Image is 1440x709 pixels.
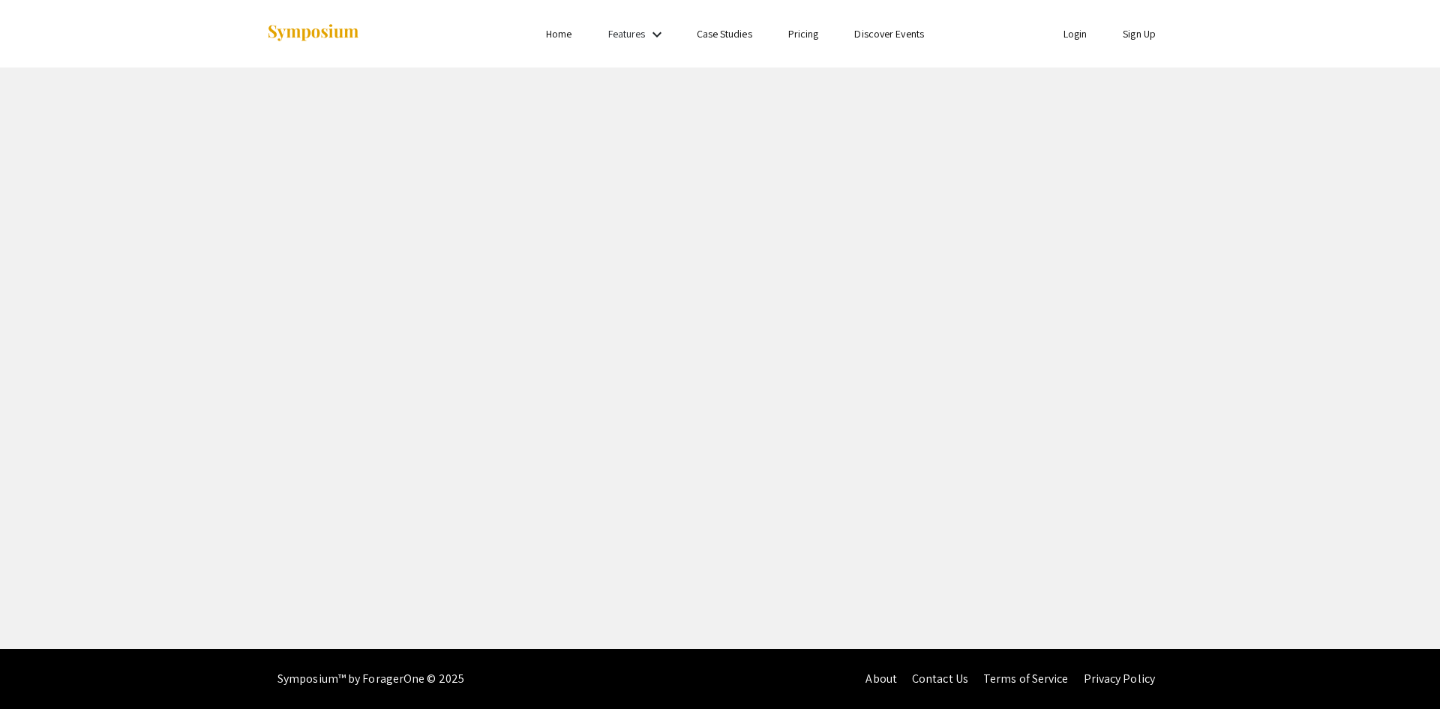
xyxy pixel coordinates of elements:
a: Case Studies [697,27,752,41]
a: Privacy Policy [1084,671,1155,686]
a: Login [1063,27,1087,41]
a: Contact Us [912,671,968,686]
a: Terms of Service [983,671,1069,686]
img: Symposium by ForagerOne [266,23,360,44]
a: Pricing [788,27,819,41]
a: Discover Events [854,27,924,41]
a: Home [546,27,571,41]
a: Features [608,27,646,41]
div: Symposium™ by ForagerOne © 2025 [277,649,464,709]
a: Sign Up [1123,27,1156,41]
a: About [865,671,897,686]
mat-icon: Expand Features list [648,26,666,44]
